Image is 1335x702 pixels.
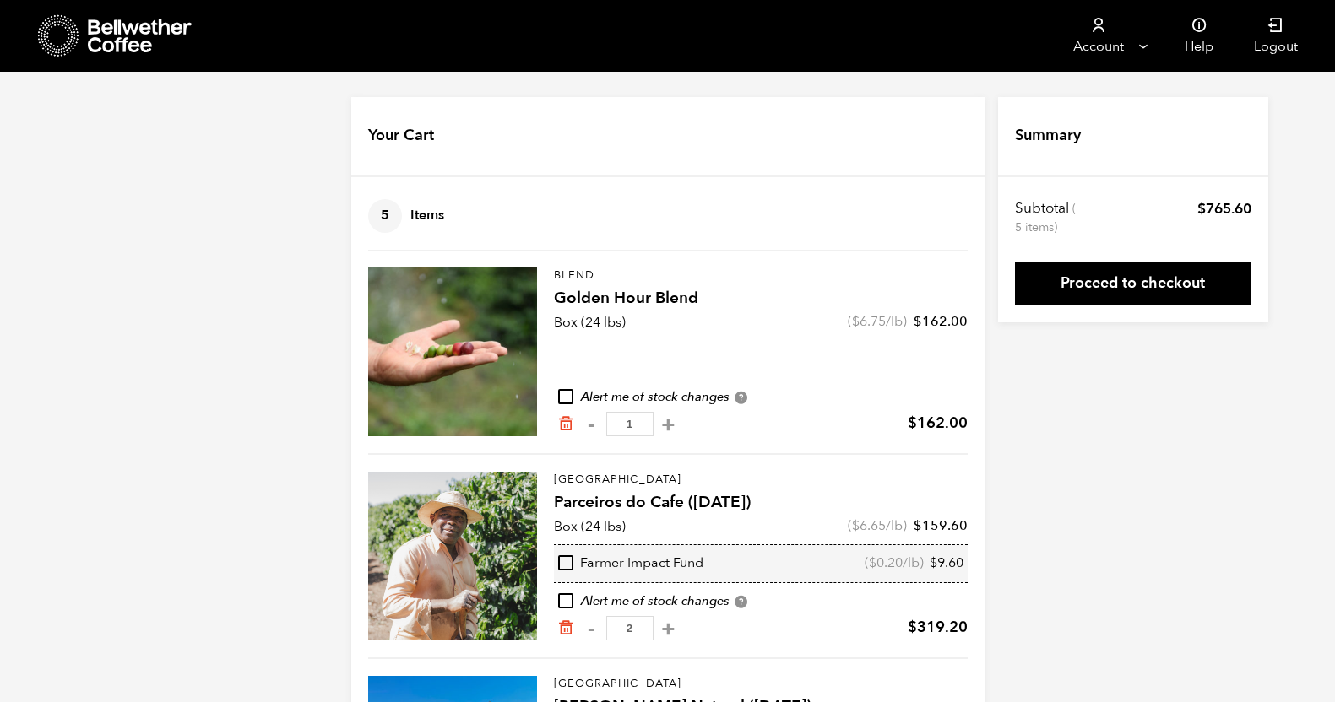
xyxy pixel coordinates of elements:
[908,617,968,638] bdi: 319.20
[848,312,907,331] span: ( /lb)
[554,388,968,407] div: Alert me of stock changes
[908,413,917,434] span: $
[1015,125,1081,147] h4: Summary
[865,554,924,573] span: ( /lb)
[914,516,968,535] bdi: 159.60
[557,415,574,433] a: Remove from cart
[658,620,679,637] button: +
[869,553,876,572] span: $
[368,125,434,147] h4: Your Cart
[1015,262,1251,305] a: Proceed to checkout
[852,312,860,331] span: $
[930,553,963,572] bdi: 9.60
[554,516,626,537] p: Box (24 lbs)
[581,620,602,637] button: -
[914,312,922,331] span: $
[869,553,903,572] bdi: 0.20
[852,312,886,331] bdi: 6.75
[368,199,444,233] h4: Items
[554,592,968,611] div: Alert me of stock changes
[852,516,860,535] span: $
[581,416,602,433] button: -
[852,516,886,535] bdi: 6.65
[930,553,937,572] span: $
[554,676,968,693] p: [GEOGRAPHIC_DATA]
[848,516,907,535] span: ( /lb)
[914,312,968,331] bdi: 162.00
[606,412,654,436] input: Qty
[557,619,574,637] a: Remove from cart
[554,312,626,332] p: Box (24 lbs)
[908,413,968,434] bdi: 162.00
[908,617,917,638] span: $
[1015,199,1078,236] th: Subtotal
[554,491,968,515] h4: Parceiros do Cafe ([DATE])
[658,416,679,433] button: +
[554,472,968,489] p: [GEOGRAPHIC_DATA]
[914,516,922,535] span: $
[368,199,402,233] span: 5
[554,287,968,310] h4: Golden Hour Blend
[606,616,654,640] input: Qty
[558,554,703,573] div: Farmer Impact Fund
[1197,199,1206,219] span: $
[554,267,968,284] p: Blend
[1197,199,1251,219] bdi: 765.60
